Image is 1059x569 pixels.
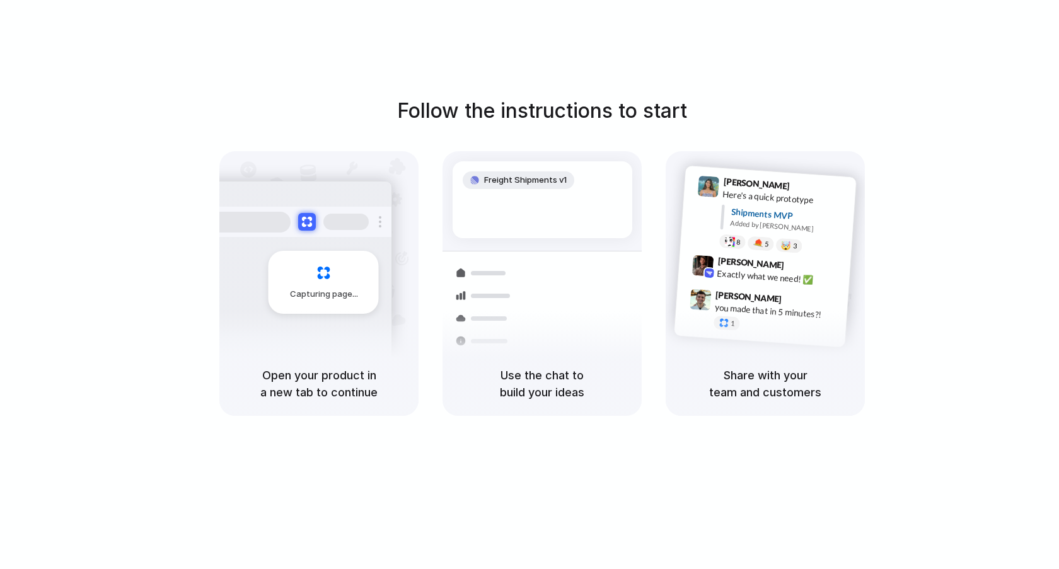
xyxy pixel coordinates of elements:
span: [PERSON_NAME] [715,288,782,306]
h5: Use the chat to build your ideas [458,367,627,401]
span: 9:47 AM [785,294,811,309]
span: Freight Shipments v1 [484,174,567,187]
h5: Share with your team and customers [681,367,850,401]
span: 5 [765,241,769,248]
span: Capturing page [290,288,360,301]
h5: Open your product in a new tab to continue [234,367,403,401]
span: [PERSON_NAME] [723,175,790,193]
h1: Follow the instructions to start [397,96,687,126]
div: Shipments MVP [731,205,847,226]
span: [PERSON_NAME] [717,254,784,272]
div: Exactly what we need! ✅ [717,267,843,289]
div: 🤯 [781,241,792,251]
div: Here's a quick prototype [722,188,848,209]
span: 9:42 AM [788,260,814,275]
span: 9:41 AM [794,181,819,196]
div: you made that in 5 minutes?! [714,301,840,323]
span: 1 [731,320,735,327]
div: Added by [PERSON_NAME] [730,218,846,236]
span: 8 [736,239,741,246]
span: 3 [793,243,797,250]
